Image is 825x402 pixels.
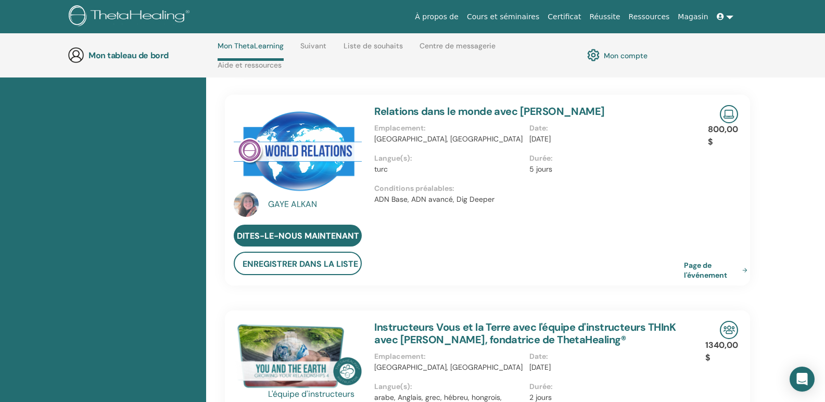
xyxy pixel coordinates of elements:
[374,184,452,193] font: Conditions préalables
[68,47,84,63] img: generic-user-icon.jpg
[374,134,523,144] font: [GEOGRAPHIC_DATA], [GEOGRAPHIC_DATA]
[415,12,459,21] font: À propos de
[374,105,605,118] a: Relations dans le monde avec [PERSON_NAME]
[88,50,169,61] font: Mon tableau de bord
[529,352,546,361] font: Date
[69,5,193,29] img: logo.png
[587,46,648,64] a: Mon compte
[218,41,284,50] font: Mon ThetaLearning
[374,382,410,391] font: Langue(s)
[374,164,388,174] font: turc
[424,352,426,361] font: :
[300,42,326,58] a: Suivant
[420,41,496,50] font: Centre de messagerie
[585,7,624,27] a: Réussite
[374,320,676,346] a: Instructeurs Vous et la Terre avec l'équipe d'instructeurs THInK avec [PERSON_NAME], fondatrice d...
[268,199,289,210] font: GAYE
[268,198,364,211] a: GAYE ALKAN
[790,367,815,392] div: Open Intercom Messenger
[234,321,362,391] img: Vous et les instructeurs de la Terre
[411,7,463,27] a: À propos de
[374,362,523,372] font: [GEOGRAPHIC_DATA], [GEOGRAPHIC_DATA]
[463,7,543,27] a: Cours et séminaires
[543,7,585,27] a: Certificat
[374,352,424,361] font: Emplacement
[374,153,410,163] font: Langue(s)
[420,42,496,58] a: Centre de messagerie
[291,199,317,210] font: ALKAN
[551,382,553,391] font: :
[467,12,539,21] font: Cours et séminaires
[234,192,259,217] img: default.jpg
[625,7,674,27] a: Ressources
[674,7,712,27] a: Magasin
[424,123,426,133] font: :
[708,124,738,147] font: 800,00 $
[410,382,412,391] font: :
[529,393,552,402] font: 2 jours
[344,41,403,50] font: Liste de souhaits
[587,46,600,64] img: cog.svg
[548,12,581,21] font: Certificat
[529,153,551,163] font: Durée
[705,340,738,363] font: 1340,00 $
[684,261,727,280] font: Page de l'événement
[529,382,551,391] font: Durée
[344,42,403,58] a: Liste de souhaits
[589,12,620,21] font: Réussite
[604,51,648,60] font: Mon compte
[684,260,752,280] a: Page de l'événement
[678,12,708,21] font: Magasin
[234,105,362,195] img: Relations dans le monde
[218,61,282,77] a: Aide et ressources
[410,153,412,163] font: :
[546,123,548,133] font: :
[243,259,414,270] font: Enregistrer dans la liste de souhaits
[218,60,282,70] font: Aide et ressources
[218,42,284,61] a: Mon ThetaLearning
[529,134,551,144] font: [DATE]
[234,252,362,275] button: Enregistrer dans la liste de souhaits
[374,194,494,204] font: ADN Base, ADN avancé, Dig Deeper
[546,352,548,361] font: :
[374,123,424,133] font: Emplacement
[234,225,362,247] a: Dites-le-nous maintenant
[529,362,551,372] font: [DATE]
[629,12,670,21] font: Ressources
[551,153,553,163] font: :
[237,230,359,241] font: Dites-le-nous maintenant
[529,123,546,133] font: Date
[720,321,738,339] img: Séminaire en personne
[720,105,738,123] img: Séminaire en ligne en direct
[300,41,326,50] font: Suivant
[529,164,552,174] font: 5 jours
[452,184,454,193] font: :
